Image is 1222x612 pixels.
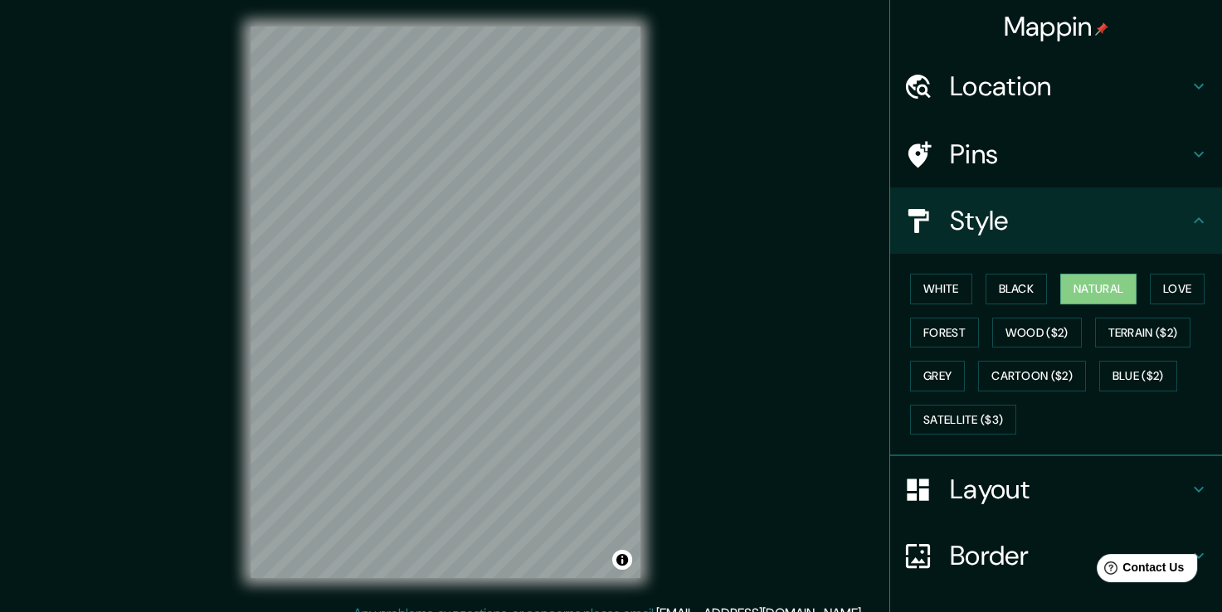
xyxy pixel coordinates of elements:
button: Grey [910,361,965,391]
img: pin-icon.png [1095,22,1108,36]
h4: Pins [950,138,1189,171]
button: Love [1150,274,1205,304]
button: Natural [1060,274,1137,304]
button: Blue ($2) [1099,361,1177,391]
button: Toggle attribution [612,550,632,570]
div: Layout [890,456,1222,522]
button: Black [986,274,1048,304]
h4: Layout [950,473,1189,506]
div: Style [890,187,1222,254]
button: Forest [910,318,979,348]
button: Wood ($2) [992,318,1082,348]
h4: Mappin [1004,10,1109,43]
button: Terrain ($2) [1095,318,1191,348]
button: Cartoon ($2) [978,361,1086,391]
div: Location [890,53,1222,119]
button: White [910,274,972,304]
div: Pins [890,121,1222,187]
div: Border [890,522,1222,589]
h4: Border [950,539,1189,572]
iframe: Help widget launcher [1074,547,1204,594]
canvas: Map [251,27,640,578]
h4: Location [950,70,1189,103]
button: Satellite ($3) [910,405,1016,435]
h4: Style [950,204,1189,237]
